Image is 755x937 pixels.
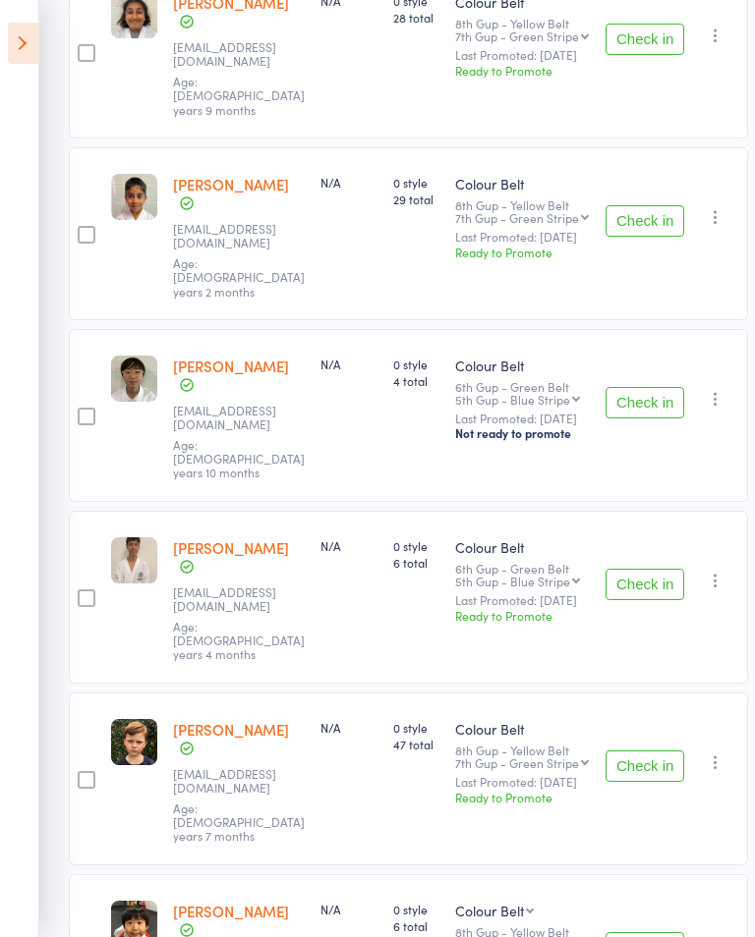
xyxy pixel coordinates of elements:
[455,29,579,42] div: 7th Gup - Green Stripe
[455,62,590,79] div: Ready to Promote
[393,917,439,934] span: 6 total
[393,736,439,752] span: 47 total
[173,222,301,250] small: tarzjugessur@yahoo.co.nz
[173,799,305,845] span: Age: [DEMOGRAPHIC_DATA] years 7 months
[320,901,377,917] div: N/A
[606,205,684,237] button: Check in
[393,191,439,207] span: 29 total
[173,436,305,481] span: Age: [DEMOGRAPHIC_DATA] years 10 months
[455,211,579,224] div: 7th Gup - Green Stripe
[111,174,157,220] img: image1679614833.png
[173,73,305,118] span: Age: [DEMOGRAPHIC_DATA] years 9 months
[455,537,590,557] div: Colour Belt
[173,356,289,376] a: [PERSON_NAME]
[455,48,590,62] small: Last Promoted: [DATE]
[455,575,570,587] div: 5th Gup - Blue Stripe
[173,719,289,740] a: [PERSON_NAME]
[455,607,590,624] div: Ready to Promote
[606,750,684,782] button: Check in
[455,230,590,244] small: Last Promoted: [DATE]
[111,537,157,583] img: image1728277107.png
[455,174,590,193] div: Colour Belt
[393,174,439,191] span: 0 style
[320,719,377,736] div: N/A
[455,744,590,769] div: 8th Gup - Yellow Belt
[320,537,377,554] div: N/A
[320,174,377,191] div: N/A
[455,244,590,260] div: Ready to Promote
[455,756,579,769] div: 7th Gup - Green Stripe
[606,569,684,600] button: Check in
[111,719,157,765] img: image1679632357.png
[455,17,590,42] div: 8th Gup - Yellow Belt
[320,356,377,372] div: N/A
[173,404,301,432] small: leeaimeety@yahoo.com.au
[173,174,289,194] a: [PERSON_NAME]
[455,198,590,224] div: 8th Gup - Yellow Belt
[173,618,305,663] span: Age: [DEMOGRAPHIC_DATA] years 4 months
[455,562,590,587] div: 6th Gup - Green Belt
[393,372,439,389] span: 4 total
[393,719,439,736] span: 0 style
[173,901,289,921] a: [PERSON_NAME]
[173,537,289,558] a: [PERSON_NAME]
[111,356,157,402] img: image1697605566.png
[455,719,590,739] div: Colour Belt
[393,554,439,571] span: 6 total
[606,387,684,418] button: Check in
[455,593,590,607] small: Last Promoted: [DATE]
[455,425,590,441] div: Not ready to promote
[173,254,305,300] span: Age: [DEMOGRAPHIC_DATA] years 2 months
[173,767,301,796] small: aimeemcfarlane24@gmail.com
[173,585,301,614] small: tanyaprag@gmail.com
[393,9,439,26] span: 28 total
[393,356,439,372] span: 0 style
[606,24,684,55] button: Check in
[393,901,439,917] span: 0 style
[173,40,301,69] small: tarzjugessur@yahoo.co.nz
[393,537,439,554] span: 0 style
[455,775,590,789] small: Last Promoted: [DATE]
[455,393,570,406] div: 5th Gup - Blue Stripe
[455,901,524,920] div: Colour Belt
[455,356,590,375] div: Colour Belt
[455,412,590,425] small: Last Promoted: [DATE]
[455,789,590,805] div: Ready to Promote
[455,380,590,406] div: 6th Gup - Green Belt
